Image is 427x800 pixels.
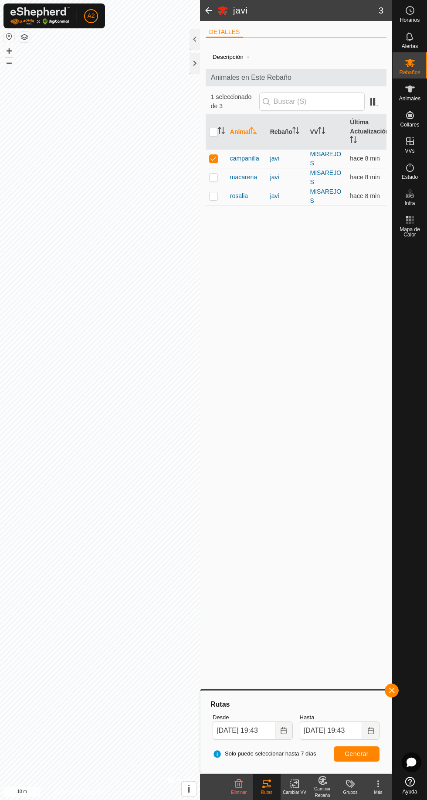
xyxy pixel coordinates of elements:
button: Generar [334,746,380,762]
button: i [182,782,196,796]
span: 26 ago 2025, 19:34 [350,174,380,181]
a: MISAREJOS [310,188,341,204]
span: 1 seleccionado de 3 [211,92,259,111]
span: 26 ago 2025, 19:34 [350,192,380,199]
button: Capas del Mapa [19,32,30,42]
button: + [4,46,14,56]
p-sorticon: Activar para ordenar [350,137,357,144]
th: Rebaño [267,114,307,150]
span: Estado [402,174,418,180]
span: Mapa de Calor [395,227,425,237]
span: macarena [230,173,257,182]
span: Generar [345,750,369,757]
span: Horarios [400,17,420,23]
li: DETALLES [206,27,244,38]
th: Última Actualización [346,114,386,150]
span: - [244,49,253,64]
label: Hasta [300,713,380,722]
p-sorticon: Activar para ordenar [292,128,299,135]
span: 3 [379,4,383,17]
div: javi [270,173,303,182]
span: Infra [404,201,415,206]
span: i [187,783,190,795]
button: Choose Date [275,721,293,740]
h2: javi [233,5,379,16]
p-sorticon: Activar para ordenar [218,128,225,135]
a: Contáctenos [116,789,145,797]
a: Ayuda [393,773,427,798]
div: Rutas [209,699,383,710]
input: Buscar (S) [259,92,365,111]
th: Animal [227,114,267,150]
label: Descripción [213,54,244,60]
span: Alertas [402,44,418,49]
div: Cambiar VV [281,789,308,796]
span: Eliminar [231,790,247,795]
span: rosalia [230,191,248,201]
label: Desde [213,713,293,722]
th: VV [306,114,346,150]
div: Más [364,789,392,796]
div: Cambiar Rebaño [308,786,336,799]
div: Rutas [253,789,281,796]
p-sorticon: Activar para ordenar [250,128,257,135]
a: MISAREJOS [310,169,341,185]
span: Animales [399,96,420,101]
a: Política de Privacidad [55,789,105,797]
img: Logo Gallagher [10,7,70,25]
p-sorticon: Activar para ordenar [318,128,325,135]
span: Animales en Este Rebaño [211,72,381,83]
div: Grupos [336,789,364,796]
span: Solo puede seleccionar hasta 7 días [213,749,316,758]
span: VVs [405,148,414,154]
span: Collares [400,122,419,127]
button: – [4,57,14,68]
span: campanilla [230,154,259,163]
button: Restablecer Mapa [4,31,14,42]
a: MISAREJOS [310,150,341,167]
span: Rebaños [399,70,420,75]
div: javi [270,191,303,201]
div: javi [270,154,303,163]
span: 26 ago 2025, 19:34 [350,155,380,162]
span: A2 [87,11,95,21]
button: Choose Date [362,721,380,740]
span: Ayuda [403,789,417,794]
